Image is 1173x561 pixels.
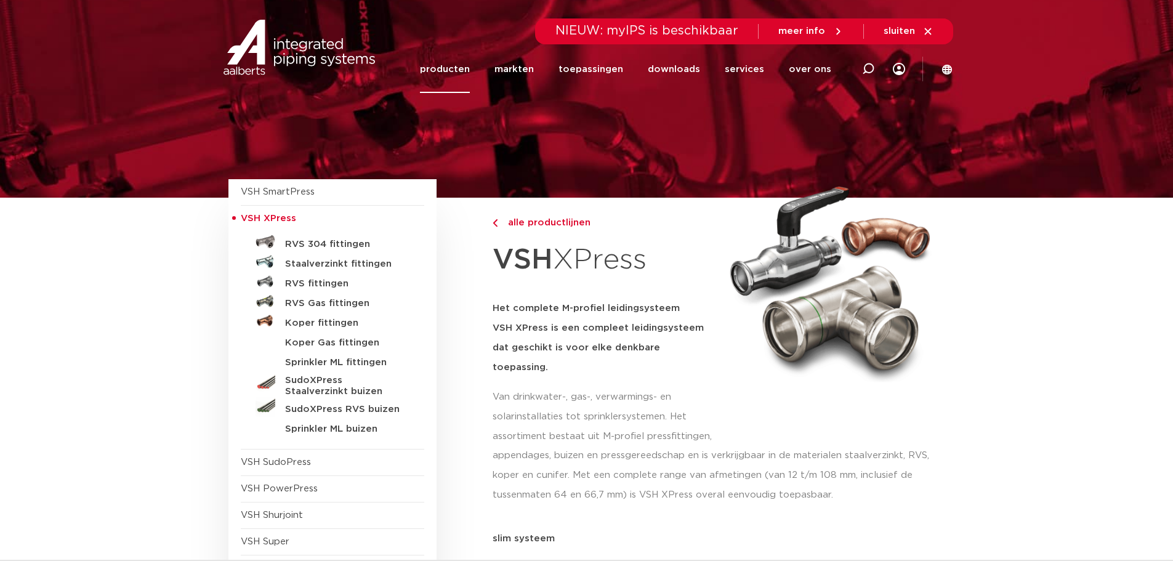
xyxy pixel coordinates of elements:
a: VSH SudoPress [241,458,311,467]
h5: RVS 304 fittingen [285,239,407,250]
span: alle productlijnen [501,218,591,227]
a: VSH PowerPress [241,484,318,493]
p: slim systeem [493,534,945,543]
h5: Koper Gas fittingen [285,337,407,349]
a: alle productlijnen [493,216,715,230]
a: toepassingen [558,46,623,93]
a: Koper Gas fittingen [241,331,424,350]
a: VSH SmartPress [241,187,315,196]
a: meer info [778,26,844,37]
span: VSH XPress [241,214,296,223]
a: RVS Gas fittingen [241,291,424,311]
a: Sprinkler ML fittingen [241,350,424,370]
a: VSH Shurjoint [241,511,303,520]
h5: Het complete M-profiel leidingsysteem VSH XPress is een compleet leidingsysteem dat geschikt is v... [493,299,715,377]
a: Staalverzinkt fittingen [241,252,424,272]
h5: Sprinkler ML fittingen [285,357,407,368]
a: SudoXPress Staalverzinkt buizen [241,370,424,397]
p: appendages, buizen en pressgereedschap en is verkrijgbaar in de materialen staalverzinkt, RVS, ko... [493,446,945,505]
h5: Koper fittingen [285,318,407,329]
span: meer info [778,26,825,36]
a: downloads [648,46,700,93]
strong: VSH [493,246,553,274]
a: sluiten [884,26,933,37]
span: sluiten [884,26,915,36]
h5: Sprinkler ML buizen [285,424,407,435]
a: RVS fittingen [241,272,424,291]
a: markten [494,46,534,93]
a: RVS 304 fittingen [241,232,424,252]
a: services [725,46,764,93]
p: Van drinkwater-, gas-, verwarmings- en solarinstallaties tot sprinklersystemen. Het assortiment b... [493,387,715,446]
h5: SudoXPress RVS buizen [285,404,407,415]
h5: RVS Gas fittingen [285,298,407,309]
a: over ons [789,46,831,93]
a: SudoXPress RVS buizen [241,397,424,417]
nav: Menu [420,46,831,93]
h1: XPress [493,236,715,284]
a: Koper fittingen [241,311,424,331]
a: producten [420,46,470,93]
span: NIEUW: myIPS is beschikbaar [555,25,738,37]
img: chevron-right.svg [493,219,498,227]
h5: RVS fittingen [285,278,407,289]
h5: SudoXPress Staalverzinkt buizen [285,375,407,397]
a: VSH Super [241,537,289,546]
h5: Staalverzinkt fittingen [285,259,407,270]
a: Sprinkler ML buizen [241,417,424,437]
